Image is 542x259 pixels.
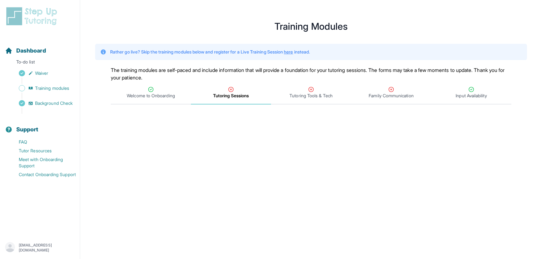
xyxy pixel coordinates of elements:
button: Dashboard [3,36,77,58]
span: Tutoring Sessions [213,93,249,99]
span: Family Communication [369,93,413,99]
span: Support [16,125,38,134]
span: Background Check [35,100,73,106]
a: Dashboard [5,46,46,55]
span: Training modules [35,85,69,91]
a: Tutor Resources [5,146,80,155]
a: Waiver [5,69,80,78]
h1: Training Modules [95,23,527,30]
a: Contact Onboarding Support [5,170,80,179]
a: FAQ [5,138,80,146]
p: The training modules are self-paced and include information that will provide a foundation for yo... [111,66,511,81]
button: [EMAIL_ADDRESS][DOMAIN_NAME] [5,242,75,253]
p: Rather go live? Skip the training modules below and register for a Live Training Session instead. [110,49,310,55]
p: [EMAIL_ADDRESS][DOMAIN_NAME] [19,243,75,253]
span: Tutoring Tools & Tech [289,93,332,99]
span: Welcome to Onboarding [127,93,175,99]
a: Background Check [5,99,80,108]
span: Dashboard [16,46,46,55]
span: Waiver [35,70,48,76]
button: Support [3,115,77,136]
nav: Tabs [111,81,511,104]
p: To-do list [3,59,77,68]
a: Meet with Onboarding Support [5,155,80,170]
img: logo [5,6,61,26]
a: here [284,49,293,54]
a: Training modules [5,84,80,93]
span: Input Availability [456,93,487,99]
